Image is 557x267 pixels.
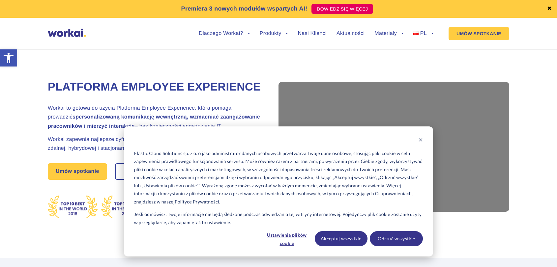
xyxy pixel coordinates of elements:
span: PL [420,31,427,36]
h1: Platforma Employee Experience [48,80,262,95]
a: Dlaczego Workai? [199,31,250,36]
a: Polityce Prywatności. [175,198,220,206]
p: Jeśli odmówisz, Twoje informacje nie będą śledzone podczas odwiedzania tej witryny internetowej. ... [134,210,423,227]
a: Nasi Klienci [298,31,326,36]
button: Dismiss cookie banner [418,137,423,145]
div: Play video [278,82,509,212]
h2: Workai to gotowa do użycia Platforma Employee Experience, która pomaga prowadzić – bez koniecznoś... [48,104,262,131]
a: Aktualności [337,31,365,36]
a: Materiały [374,31,403,36]
p: Premiera 3 nowych modułów wspartych AI! [181,4,308,13]
button: Akceptuj wszystkie [315,231,368,246]
a: DOWIEDZ SIĘ WIĘCEJ [311,4,373,14]
a: Zacznij free trial [116,164,174,179]
a: Produkty [260,31,288,36]
p: Elastic Cloud Solutions sp. z o. o jako administrator danych osobowych przetwarza Twoje dane osob... [134,149,423,206]
button: Ustawienia plików cookie [262,231,312,246]
a: UMÓW SPOTKANIE [449,27,509,40]
strong: spersonalizowaną komunikację wewnętrzną, wzmacniać zaangażowanie pracowników i mierzyć interakcje [48,114,260,129]
h2: Workai zapewnia najlepsze cyfrowe doświadczenia pracownikom w każdej pracy – zdalnej, hybrydowej ... [48,135,262,153]
a: Umów spotkanie [48,163,107,180]
div: Cookie banner [124,126,433,256]
button: Odrzuć wszystkie [370,231,423,246]
a: ✖ [547,6,552,12]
